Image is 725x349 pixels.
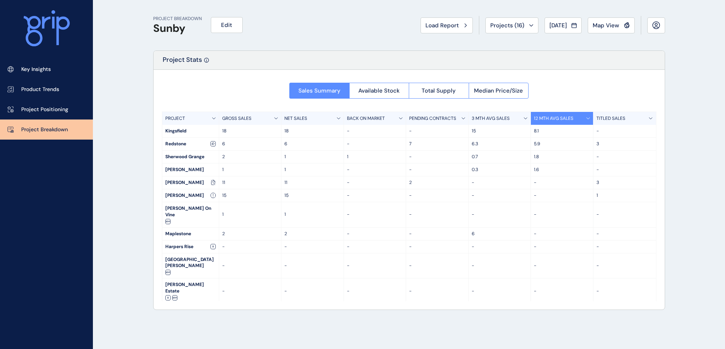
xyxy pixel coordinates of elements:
[222,263,278,269] p: -
[534,231,590,237] p: -
[472,231,528,237] p: 6
[596,179,653,186] p: 3
[347,154,403,160] p: 1
[347,231,403,237] p: -
[472,141,528,147] p: 6.3
[284,288,341,294] p: -
[347,141,403,147] p: -
[474,87,523,94] span: Median Price/Size
[162,176,219,189] div: [PERSON_NAME]
[284,141,341,147] p: 6
[21,126,68,134] p: Project Breakdown
[162,125,219,137] div: Kingsfield
[221,21,232,29] span: Edit
[347,167,403,173] p: -
[534,167,590,173] p: 1.6
[596,167,653,173] p: -
[222,231,278,237] p: 2
[596,263,653,269] p: -
[163,55,202,69] p: Project Stats
[284,167,341,173] p: 1
[358,87,400,94] span: Available Stock
[349,83,409,99] button: Available Stock
[289,83,349,99] button: Sales Summary
[472,288,528,294] p: -
[596,192,653,199] p: 1
[409,179,465,186] p: 2
[162,138,219,150] div: Redstone
[409,128,465,134] p: -
[490,22,524,29] span: Projects ( 16 )
[162,253,219,278] div: [GEOGRAPHIC_DATA][PERSON_NAME]
[347,211,403,218] p: -
[211,17,243,33] button: Edit
[162,189,219,202] div: [PERSON_NAME]
[409,288,465,294] p: -
[409,83,469,99] button: Total Supply
[534,115,573,122] p: 12 MTH AVG SALES
[153,16,202,22] p: PROJECT BREAKDOWN
[472,154,528,160] p: 0.7
[347,179,403,186] p: -
[284,179,341,186] p: 11
[222,211,278,218] p: 1
[284,263,341,269] p: -
[162,163,219,176] div: [PERSON_NAME]
[222,167,278,173] p: 1
[485,17,538,33] button: Projects (16)
[409,154,465,160] p: -
[222,179,278,186] p: 11
[347,244,403,250] p: -
[472,115,510,122] p: 3 MTH AVG SALES
[153,22,202,35] h1: Sunby
[588,17,635,33] button: Map View
[409,231,465,237] p: -
[534,263,590,269] p: -
[347,115,385,122] p: BACK ON MARKET
[596,211,653,218] p: -
[534,141,590,147] p: 5.9
[534,244,590,250] p: -
[422,87,456,94] span: Total Supply
[347,263,403,269] p: -
[162,278,219,303] div: [PERSON_NAME] Estate
[284,211,341,218] p: 1
[549,22,567,29] span: [DATE]
[596,154,653,160] p: -
[284,115,307,122] p: NET SALES
[409,211,465,218] p: -
[222,192,278,199] p: 15
[222,244,278,250] p: -
[596,141,653,147] p: 3
[425,22,459,29] span: Load Report
[284,192,341,199] p: 15
[472,263,528,269] p: -
[347,192,403,199] p: -
[284,154,341,160] p: 1
[534,154,590,160] p: 1.8
[284,244,341,250] p: -
[347,288,403,294] p: -
[222,141,278,147] p: 6
[534,128,590,134] p: 8.1
[409,263,465,269] p: -
[162,228,219,240] div: Maplestone
[472,211,528,218] p: -
[534,211,590,218] p: -
[534,179,590,186] p: -
[162,151,219,163] div: Sherwood Grange
[596,128,653,134] p: -
[298,87,341,94] span: Sales Summary
[409,244,465,250] p: -
[409,192,465,199] p: -
[472,192,528,199] p: -
[534,192,590,199] p: -
[162,202,219,227] div: [PERSON_NAME] On Vine
[472,167,528,173] p: 0.3
[596,244,653,250] p: -
[21,66,51,73] p: Key Insights
[21,86,59,93] p: Product Trends
[284,128,341,134] p: 18
[534,288,590,294] p: -
[596,288,653,294] p: -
